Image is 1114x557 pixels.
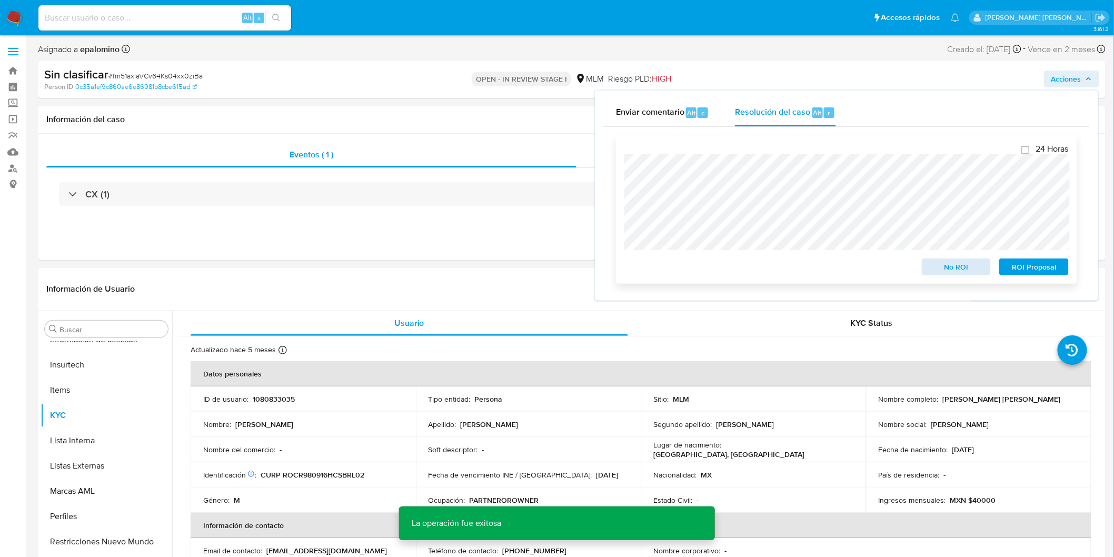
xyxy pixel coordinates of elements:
p: - [944,470,946,480]
p: Ingresos mensuales : [879,495,946,505]
a: Salir [1095,12,1106,23]
span: Vence en 2 meses [1028,44,1096,55]
p: MX [701,470,712,480]
p: Fecha de vencimiento INE / [GEOGRAPHIC_DATA] : [429,470,592,480]
span: Alt [813,108,822,118]
p: La operación fue exitosa [399,506,514,540]
span: s [257,13,261,23]
p: Nombre corporativo : [653,546,720,555]
p: PARTNEROROWNER [470,495,539,505]
button: Marcas AML [41,479,172,504]
p: ID de usuario : [203,394,248,404]
span: r [828,108,830,118]
button: Insurtech [41,352,172,377]
span: ROI Proposal [1007,260,1061,274]
p: Segundo apellido : [653,420,712,429]
p: M [234,495,240,505]
p: [DATE] [952,445,974,454]
h3: CX (1) [85,188,110,200]
a: 0c35a1ef9c860ae6e86981b8cbe615ad [75,82,197,92]
p: elena.palomino@mercadolibre.com.mx [986,13,1092,23]
span: c [701,108,704,118]
p: [PERSON_NAME] [931,420,989,429]
p: OPEN - IN REVIEW STAGE I [472,72,571,86]
b: Sin clasificar [44,66,108,83]
span: # fm51axlaVCv64Ks04xx0ziBa [108,71,203,81]
div: Creado el: [DATE] [948,42,1021,56]
p: 1080833035 [253,394,295,404]
p: Nombre completo : [879,394,939,404]
span: Enviar comentario [616,106,684,118]
p: Nacionalidad : [653,470,697,480]
input: Buscar usuario o caso... [38,11,291,25]
p: Soft descriptor : [429,445,478,454]
a: Notificaciones [951,13,960,22]
span: Resolución del caso [735,106,810,118]
input: 24 Horas [1021,146,1030,154]
p: Fecha de nacimiento : [879,445,948,454]
span: KYC Status [851,317,893,329]
p: Sitio : [653,394,669,404]
span: Acciones [1051,71,1081,87]
p: Email de contacto : [203,546,262,555]
p: [PERSON_NAME] [PERSON_NAME] [943,394,1061,404]
th: Datos personales [191,361,1091,386]
h1: Información del caso [46,114,1097,125]
p: Teléfono de contacto : [429,546,499,555]
p: Lugar de nacimiento : [653,440,721,450]
p: Apellido : [429,420,456,429]
p: Género : [203,495,230,505]
button: ROI Proposal [999,258,1069,275]
p: - [280,445,282,454]
input: Buscar [59,325,164,334]
p: Nombre del comercio : [203,445,275,454]
p: País de residencia : [879,470,940,480]
button: Perfiles [41,504,172,529]
button: Buscar [49,325,57,333]
p: Identificación : [203,470,256,480]
th: Información de contacto [191,513,1091,538]
button: Listas Externas [41,453,172,479]
span: Asignado a [38,44,120,55]
div: CX (1) [59,182,1085,206]
p: Nombre : [203,420,231,429]
span: Riesgo PLD: [608,73,671,85]
p: Nombre social : [879,420,927,429]
p: - [697,495,699,505]
p: [PHONE_NUMBER] [503,546,567,555]
p: MLM [673,394,689,404]
p: [PERSON_NAME] [716,420,774,429]
span: HIGH [652,73,671,85]
span: Alt [243,13,252,23]
span: Eventos ( 1 ) [290,148,333,161]
span: Accesos rápidos [881,12,940,23]
button: search-icon [265,11,287,25]
b: Person ID [44,82,73,92]
button: Acciones [1044,71,1099,87]
button: Lista Interna [41,428,172,453]
p: Tipo entidad : [429,394,471,404]
p: Ocupación : [429,495,465,505]
span: 24 Horas [1036,144,1069,154]
button: Restricciones Nuevo Mundo [41,529,172,554]
div: MLM [575,73,604,85]
p: [PERSON_NAME] [235,420,293,429]
span: Usuario [394,317,424,329]
p: Actualizado hace 5 meses [191,345,276,355]
span: - [1023,42,1026,56]
h1: Información de Usuario [46,284,135,294]
p: Persona [475,394,503,404]
p: - [724,546,727,555]
span: No ROI [929,260,984,274]
p: [GEOGRAPHIC_DATA], [GEOGRAPHIC_DATA] [653,450,804,459]
p: [EMAIL_ADDRESS][DOMAIN_NAME] [266,546,387,555]
p: [DATE] [596,470,619,480]
p: CURP ROCR980916HCSBRL02 [261,470,364,480]
p: [PERSON_NAME] [461,420,519,429]
p: - [482,445,484,454]
span: Alt [687,108,695,118]
button: Items [41,377,172,403]
p: Estado Civil : [653,495,692,505]
button: KYC [41,403,172,428]
button: No ROI [922,258,991,275]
